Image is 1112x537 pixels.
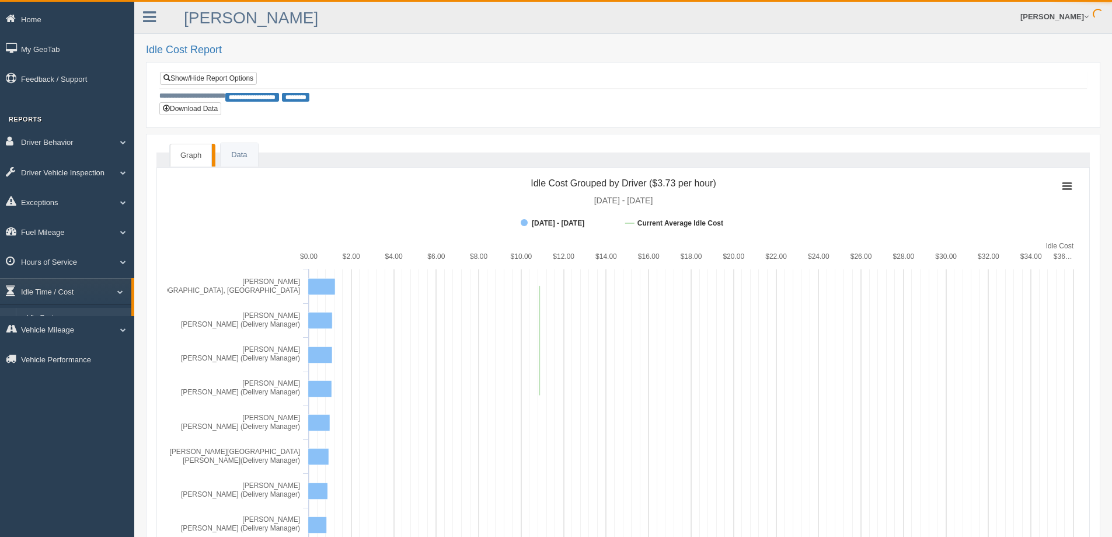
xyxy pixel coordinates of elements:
a: Show/Hide Report Options [160,72,257,85]
tspan: [PERSON_NAME] (Delivery Manager) [181,490,300,498]
a: Data [221,143,257,167]
text: $8.00 [470,252,487,261]
tspan: [DATE] - [DATE] [594,196,653,205]
text: $22.00 [765,252,787,261]
tspan: [GEOGRAPHIC_DATA], [GEOGRAPHIC_DATA] [151,286,301,295]
text: $34.00 [1020,252,1042,261]
a: Graph [170,144,212,167]
text: $28.00 [893,252,915,261]
text: $10.00 [511,252,532,261]
text: $6.00 [427,252,445,261]
tspan: Idle Cost [1046,242,1074,250]
button: Download Data [159,102,221,115]
text: $4.00 [385,252,403,261]
text: $30.00 [935,252,957,261]
tspan: [PERSON_NAME] [242,481,300,490]
tspan: $36… [1054,252,1072,261]
h2: Idle Cost Report [146,44,1100,56]
tspan: [PERSON_NAME][GEOGRAPHIC_DATA] [169,448,300,456]
tspan: [PERSON_NAME] (Delivery Manager) [181,320,300,328]
tspan: [PERSON_NAME] [242,278,300,286]
a: Idle Cost [21,308,131,329]
text: $12.00 [553,252,574,261]
text: $24.00 [808,252,829,261]
text: $0.00 [300,252,318,261]
tspan: [PERSON_NAME] [242,311,300,320]
text: $16.00 [638,252,660,261]
tspan: [PERSON_NAME] (Delivery Manager) [181,354,300,362]
text: $2.00 [343,252,360,261]
tspan: [PERSON_NAME] [242,345,300,354]
tspan: [PERSON_NAME] (Delivery Manager) [181,422,300,431]
text: $20.00 [723,252,744,261]
text: $26.00 [850,252,872,261]
tspan: [PERSON_NAME](Delivery Manager) [183,456,300,465]
tspan: Idle Cost Grouped by Driver ($3.73 per hour) [531,178,716,188]
tspan: [PERSON_NAME] [242,515,300,524]
a: [PERSON_NAME] [184,9,318,27]
tspan: [PERSON_NAME] (Delivery Manager) [181,388,300,396]
text: $14.00 [595,252,617,261]
text: $32.00 [978,252,999,261]
tspan: [DATE] - [DATE] [532,219,584,227]
tspan: [PERSON_NAME] (Delivery Manager) [181,524,300,532]
tspan: [PERSON_NAME] [242,379,300,387]
tspan: [PERSON_NAME] [242,414,300,422]
text: $18.00 [681,252,702,261]
tspan: Current Average Idle Cost [637,219,723,227]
